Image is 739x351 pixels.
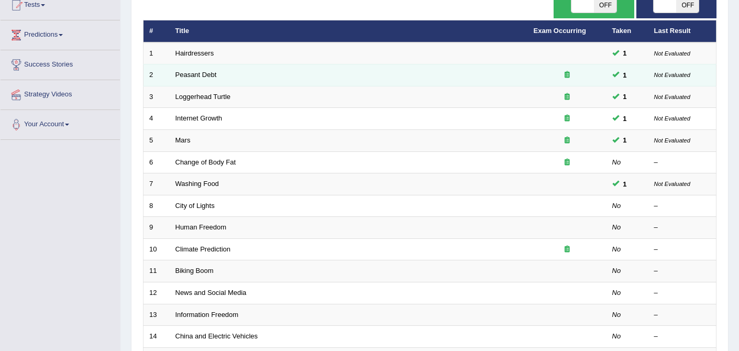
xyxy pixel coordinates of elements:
small: Not Evaluated [654,181,690,187]
span: You can still take this question [619,135,631,146]
td: 2 [144,64,170,86]
div: Exam occurring question [534,114,601,124]
td: 5 [144,130,170,152]
a: News and Social Media [175,289,247,297]
div: Exam occurring question [534,92,601,102]
a: China and Electric Vehicles [175,332,258,340]
a: Washing Food [175,180,219,188]
div: – [654,201,711,211]
em: No [612,158,621,166]
td: 13 [144,304,170,326]
div: – [654,288,711,298]
em: No [612,289,621,297]
div: – [654,310,711,320]
div: Exam occurring question [534,245,601,255]
em: No [612,332,621,340]
a: Climate Prediction [175,245,231,253]
a: Loggerhead Turtle [175,93,231,101]
td: 9 [144,217,170,239]
th: Taken [606,20,648,42]
a: Your Account [1,110,120,136]
div: – [654,158,711,168]
em: No [612,267,621,275]
span: You can still take this question [619,113,631,124]
td: 6 [144,151,170,173]
a: Human Freedom [175,223,227,231]
em: No [612,223,621,231]
div: – [654,332,711,342]
em: No [612,245,621,253]
small: Not Evaluated [654,115,690,122]
span: You can still take this question [619,179,631,190]
small: Not Evaluated [654,50,690,57]
span: You can still take this question [619,48,631,59]
td: 7 [144,173,170,195]
div: Exam occurring question [534,158,601,168]
span: You can still take this question [619,91,631,102]
div: Exam occurring question [534,136,601,146]
small: Not Evaluated [654,72,690,78]
a: Hairdressers [175,49,214,57]
td: 1 [144,42,170,64]
small: Not Evaluated [654,94,690,100]
td: 14 [144,326,170,348]
a: Predictions [1,20,120,47]
td: 12 [144,282,170,304]
div: – [654,223,711,233]
a: Strategy Videos [1,80,120,106]
div: Exam occurring question [534,70,601,80]
em: No [612,202,621,210]
small: Not Evaluated [654,137,690,144]
a: Information Freedom [175,311,239,319]
div: – [654,245,711,255]
td: 3 [144,86,170,108]
a: Internet Growth [175,114,223,122]
em: No [612,311,621,319]
td: 8 [144,195,170,217]
a: Success Stories [1,50,120,76]
td: 4 [144,108,170,130]
div: – [654,266,711,276]
td: 11 [144,260,170,282]
th: # [144,20,170,42]
a: Change of Body Fat [175,158,236,166]
td: 10 [144,238,170,260]
a: City of Lights [175,202,215,210]
a: Biking Boom [175,267,214,275]
a: Exam Occurring [534,27,586,35]
th: Last Result [648,20,716,42]
a: Peasant Debt [175,71,217,79]
th: Title [170,20,528,42]
a: Mars [175,136,191,144]
span: You can still take this question [619,70,631,81]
